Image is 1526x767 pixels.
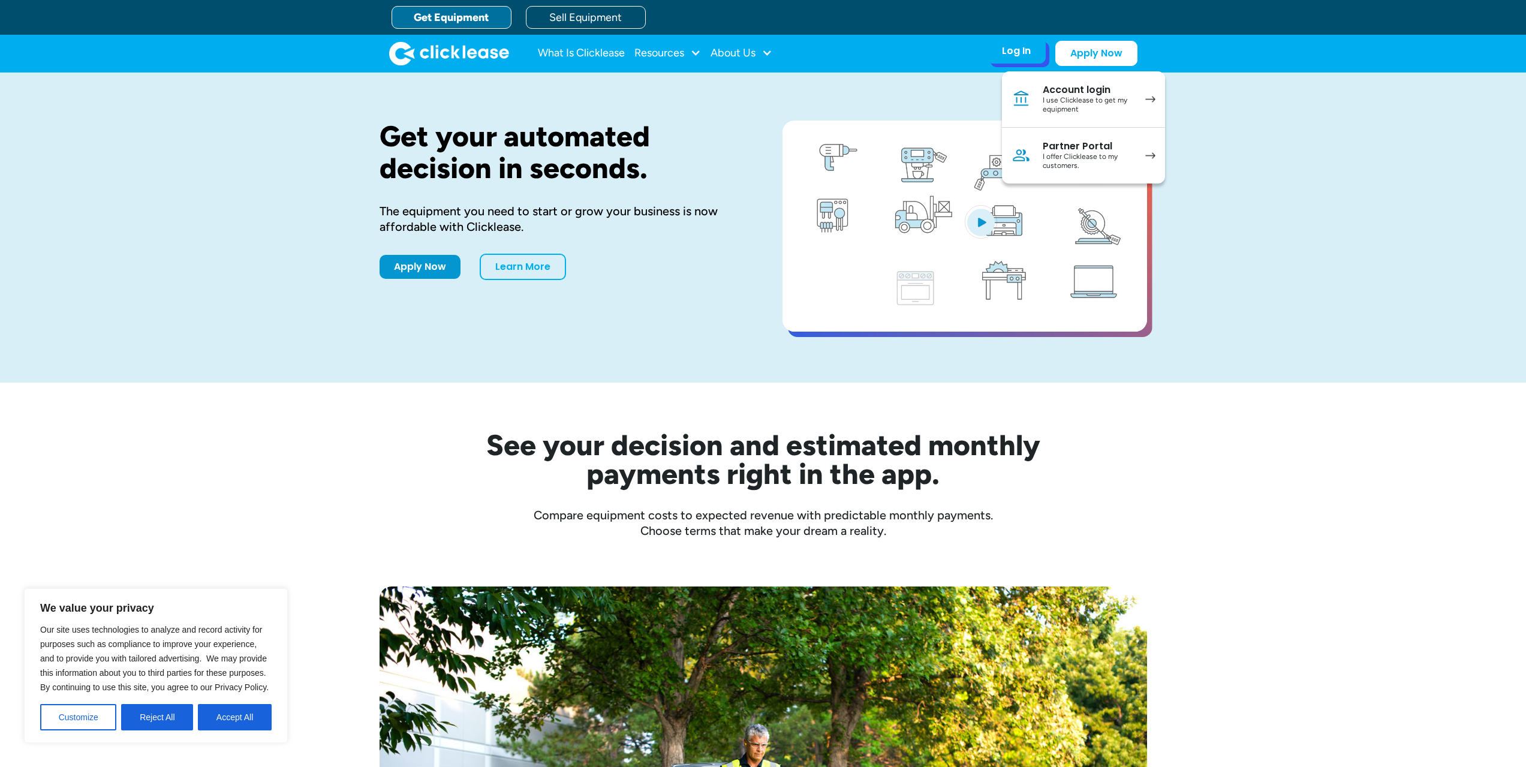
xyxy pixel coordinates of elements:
div: We value your privacy [24,588,288,743]
div: Compare equipment costs to expected revenue with predictable monthly payments. Choose terms that ... [380,507,1147,539]
div: Resources [634,41,701,65]
img: arrow [1145,96,1155,103]
div: Log In [1002,45,1031,57]
p: We value your privacy [40,601,272,615]
img: Bank icon [1012,89,1031,109]
img: Clicklease logo [389,41,509,65]
img: arrow [1145,152,1155,159]
a: Learn More [480,254,566,280]
div: I offer Clicklease to my customers. [1043,152,1133,171]
img: Person icon [1012,146,1031,165]
a: What Is Clicklease [538,41,625,65]
div: The equipment you need to start or grow your business is now affordable with Clicklease. [380,203,744,234]
span: Our site uses technologies to analyze and record activity for purposes such as compliance to impr... [40,625,269,692]
div: Account login [1043,84,1133,96]
a: Account loginI use Clicklease to get my equipment [1002,71,1165,128]
div: Partner Portal [1043,140,1133,152]
a: Apply Now [1055,41,1137,66]
button: Reject All [121,704,193,730]
a: Apply Now [380,255,460,279]
button: Accept All [198,704,272,730]
a: home [389,41,509,65]
a: Sell Equipment [526,6,646,29]
button: Customize [40,704,116,730]
div: I use Clicklease to get my equipment [1043,96,1133,115]
nav: Log In [1002,71,1165,184]
img: Blue play button logo on a light blue circular background [965,205,997,239]
div: About Us [711,41,772,65]
h2: See your decision and estimated monthly payments right in the app. [428,431,1099,488]
h1: Get your automated decision in seconds. [380,121,744,184]
a: Partner PortalI offer Clicklease to my customers. [1002,128,1165,184]
a: Get Equipment [392,6,511,29]
a: open lightbox [782,121,1147,332]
